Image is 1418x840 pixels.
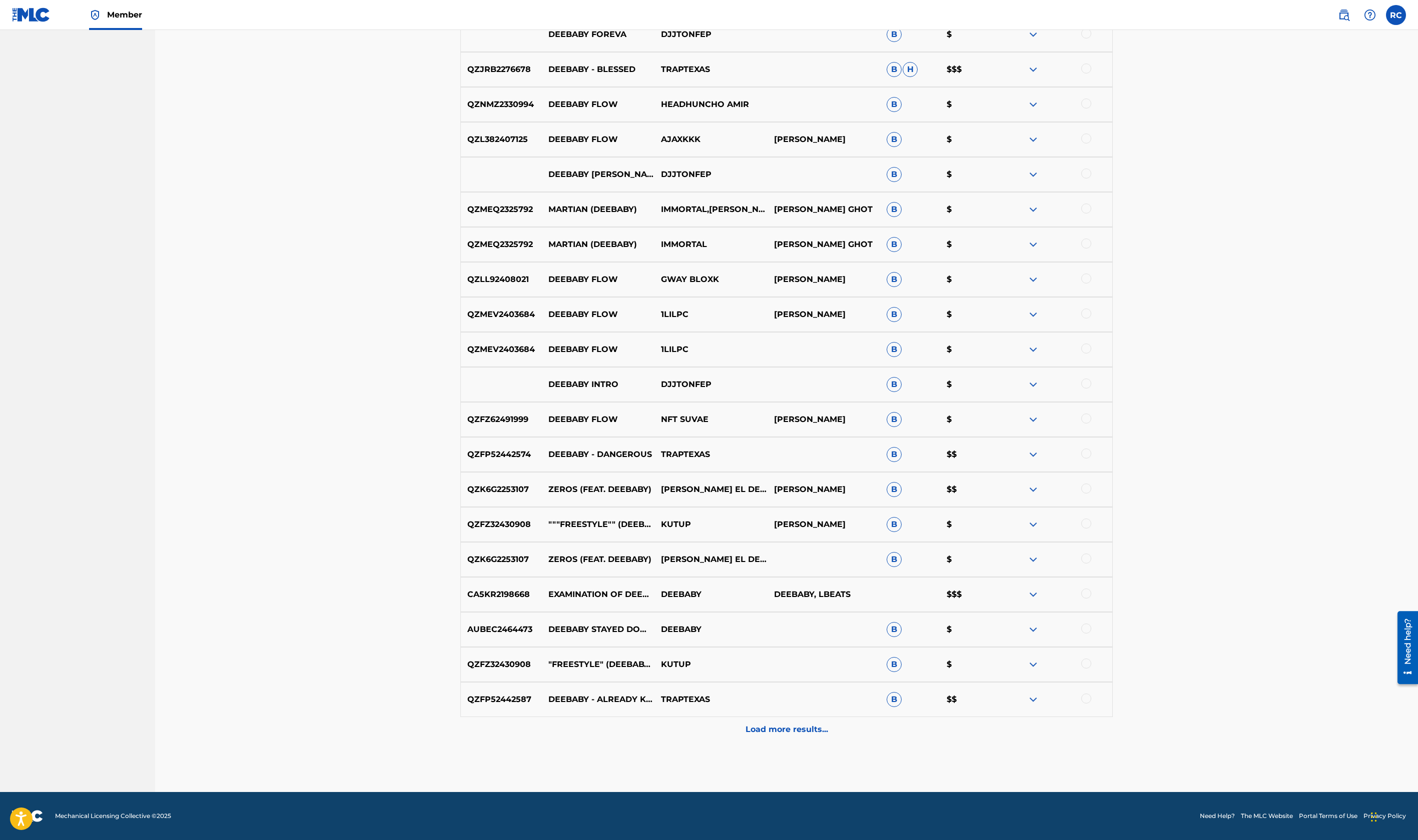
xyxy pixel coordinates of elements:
[1027,63,1039,75] img: expand
[940,518,999,530] p: $
[461,203,542,215] p: QZMEQ2325792
[542,308,654,320] p: DEEBABY FLOW
[940,133,999,145] p: $
[940,588,999,600] p: $$$
[1363,811,1406,820] a: Privacy Policy
[89,9,101,21] img: Top Rightsholder
[1027,378,1039,390] img: expand
[654,553,767,565] p: [PERSON_NAME] EL DE LA PRESION
[654,308,767,320] p: 1LILPC
[654,203,767,215] p: IMMORTAL,[PERSON_NAME] GHOT
[1027,203,1039,215] img: expand
[940,413,999,425] p: $
[654,483,767,495] p: [PERSON_NAME] EL DE LA PRESION
[1241,811,1293,820] a: The MLC Website
[461,658,542,670] p: QZFZ32430908
[940,343,999,355] p: $
[1334,5,1354,25] a: Public Search
[1027,483,1039,495] img: expand
[542,343,654,355] p: DEEBABY FLOW
[542,133,654,145] p: DEEBABY FLOW
[940,553,999,565] p: $
[461,273,542,285] p: QZLL92408021
[1027,238,1039,250] img: expand
[542,588,654,600] p: EXAMINATION OF DEEBABY
[654,133,767,145] p: AJAXKKK
[542,448,654,460] p: DEEBABY - DANGEROUS
[1027,448,1039,460] img: expand
[940,63,999,75] p: $$$
[1027,553,1039,565] img: expand
[654,238,767,250] p: IMMORTAL
[940,28,999,40] p: $
[654,623,767,635] p: DEEBABY
[1371,802,1377,832] div: Drag
[1368,792,1418,840] iframe: Chat Widget
[12,810,43,822] img: logo
[1027,168,1039,180] img: expand
[654,658,767,670] p: KUTUP
[542,63,654,75] p: DEEBABY - BLESSED
[887,517,902,532] span: B
[903,62,918,77] span: H
[542,518,654,530] p: """FREESTYLE"" (DEEBABY GMIX)"
[1299,811,1357,820] a: Portal Terms of Use
[940,308,999,320] p: $
[542,623,654,635] p: DEEBABY STAYED DOWN !.•*
[542,553,654,565] p: ZEROS (FEAT. DEEBABY)
[461,238,542,250] p: QZMEQ2325792
[461,308,542,320] p: QZMEV2403684
[768,273,880,285] p: [PERSON_NAME]
[542,483,654,495] p: ZEROS (FEAT. DEEBABY)
[654,98,767,110] p: HEADHUNCHO AMIR
[887,482,902,497] span: B
[1027,98,1039,110] img: expand
[461,553,542,565] p: QZK6G2253107
[1027,413,1039,425] img: expand
[746,723,828,735] p: Load more results...
[940,483,999,495] p: $$
[542,413,654,425] p: DEEBABY FLOW
[654,378,767,390] p: DJJTONFEP
[1364,9,1376,21] img: help
[1027,623,1039,635] img: expand
[654,448,767,460] p: TRAPTEXAS
[768,588,880,600] p: DEEBABY, LBEATS
[654,588,767,600] p: DEEBABY
[461,133,542,145] p: QZL382407125
[887,237,902,252] span: B
[542,98,654,110] p: DEEBABY FLOW
[940,623,999,635] p: $
[887,622,902,637] span: B
[1200,811,1235,820] a: Need Help?
[654,693,767,705] p: TRAPTEXAS
[542,273,654,285] p: DEEBABY FLOW
[1027,518,1039,530] img: expand
[1027,308,1039,320] img: expand
[542,203,654,215] p: MARTIAN (DEEBABY)
[654,28,767,40] p: DJJTONFEP
[107,9,142,20] span: Member
[887,97,902,112] span: B
[461,588,542,600] p: CA5KR2198668
[940,203,999,215] p: $
[887,342,902,357] span: B
[768,238,880,250] p: [PERSON_NAME] GHOT
[461,63,542,75] p: QZJRB2276678
[461,98,542,110] p: QZNMZ2330994
[940,658,999,670] p: $
[887,657,902,672] span: B
[654,343,767,355] p: 1LILPC
[1027,658,1039,670] img: expand
[1027,693,1039,705] img: expand
[654,168,767,180] p: DJJTONFEP
[887,692,902,707] span: B
[542,693,654,705] p: DEEBABY - ALREADY KNOW
[940,378,999,390] p: $
[887,27,902,42] span: B
[887,412,902,427] span: B
[940,238,999,250] p: $
[768,133,880,145] p: [PERSON_NAME]
[542,168,654,180] p: DEEBABY [PERSON_NAME]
